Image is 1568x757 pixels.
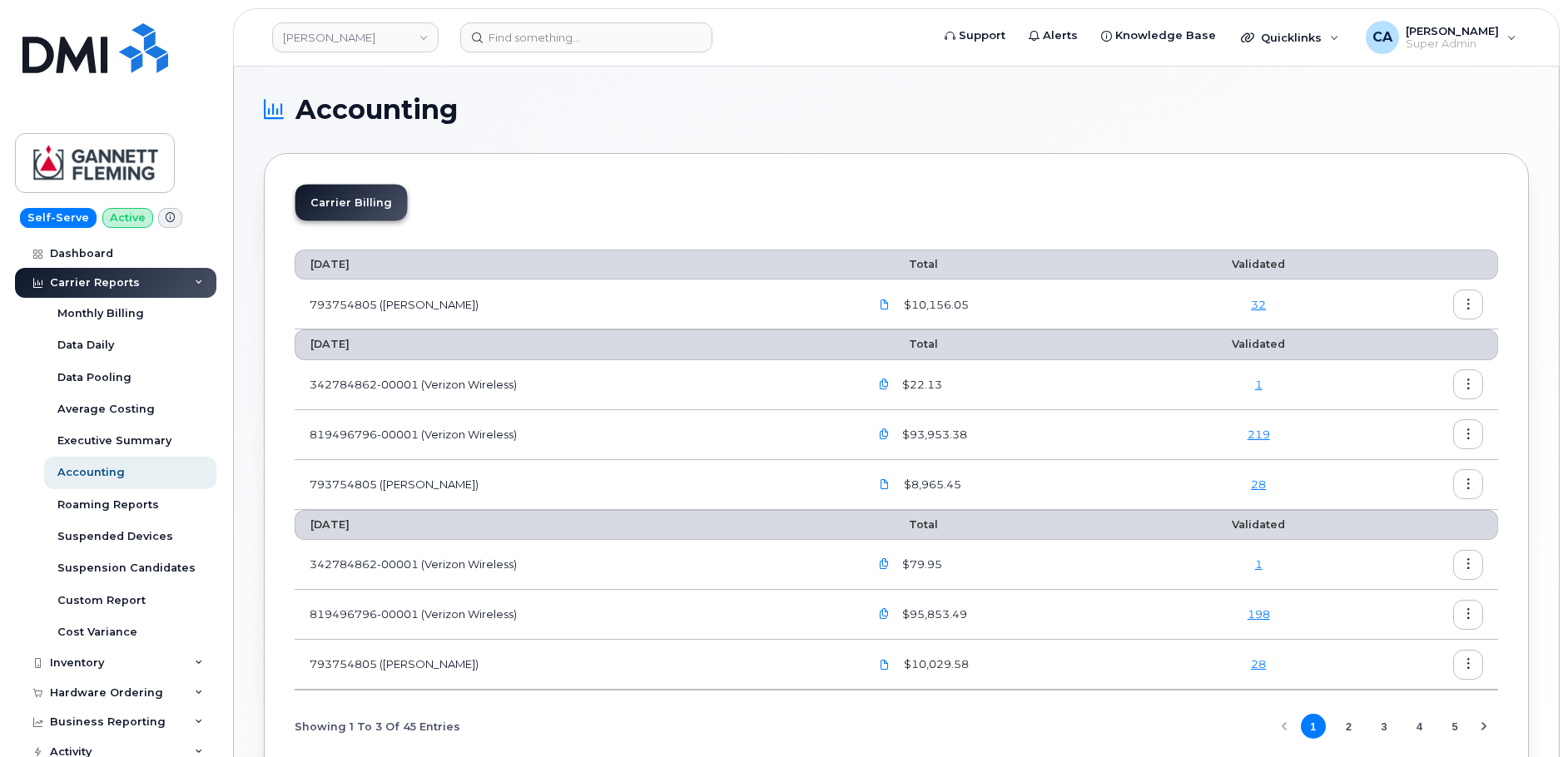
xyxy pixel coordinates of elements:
[1372,714,1397,739] button: Page 3
[869,650,901,679] a: GannettFleming.Rogers-Jun03_2025-3002121879.pdf
[1251,477,1266,491] a: 28
[901,656,969,672] span: $10,029.58
[899,427,967,443] span: $93,953.38
[869,338,938,350] span: Total
[869,470,901,499] a: GannettFleming.Rogers-Jul03_2025-3015986743.pdf
[295,460,854,510] td: 793754805 ([PERSON_NAME])
[295,540,854,590] td: 342784862-00001 (Verizon Wireless)
[1471,714,1496,739] button: Next Page
[1407,714,1432,739] button: Page 4
[1301,714,1326,739] button: Page 1
[295,329,854,359] th: [DATE]
[1248,607,1270,621] a: 198
[1251,657,1266,670] a: 28
[899,557,942,572] span: $79.95
[1248,428,1270,441] a: 219
[869,518,938,531] span: Total
[295,640,854,690] td: 793754805 ([PERSON_NAME])
[1160,510,1357,540] th: Validated
[1160,250,1357,280] th: Validated
[869,258,938,270] span: Total
[295,280,854,329] td: 793754805 ([PERSON_NAME])
[295,250,854,280] th: [DATE]
[295,714,460,739] span: Showing 1 To 3 Of 45 Entries
[1251,298,1266,311] a: 32
[1255,557,1263,571] a: 1
[1336,714,1361,739] button: Page 2
[1442,714,1467,739] button: Page 5
[295,410,854,460] td: 819496796-00001 (Verizon Wireless)
[899,377,942,393] span: $22.13
[901,297,969,313] span: $10,156.05
[1160,329,1357,359] th: Validated
[1255,378,1263,391] a: 1
[901,477,961,492] span: $8,965.45
[295,510,854,540] th: [DATE]
[295,97,458,122] span: Accounting
[295,360,854,410] td: 342784862-00001 (Verizon Wireless)
[899,606,967,622] span: $95,853.49
[869,289,901,319] a: GannettFleming.Rogers-Aug03_2025-3030425574.pdf
[295,590,854,640] td: 819496796-00001 (Verizon Wireless)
